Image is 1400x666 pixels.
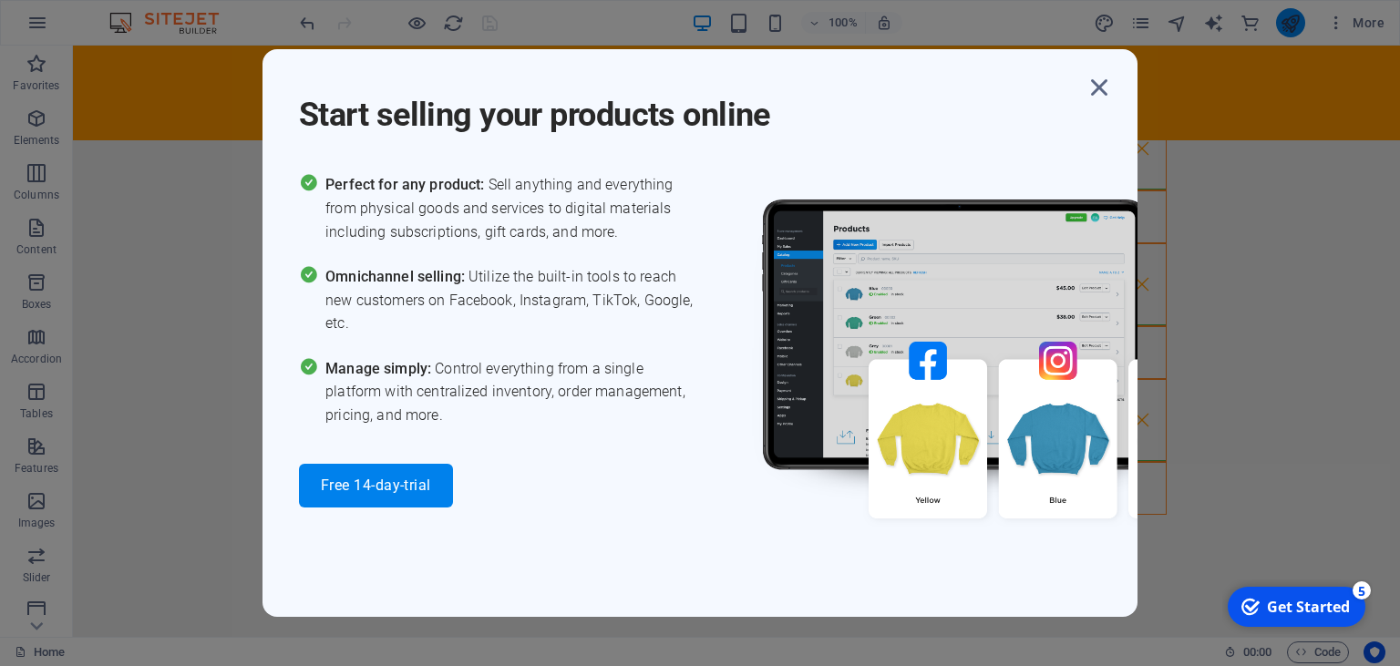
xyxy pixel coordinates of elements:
div: 5 [130,2,149,20]
span: Free 14-day-trial [321,478,431,493]
span: Sell anything and everything from physical goods and services to digital materials including subs... [325,173,700,243]
span: Perfect for any product: [325,176,488,193]
span: Manage simply: [325,360,435,377]
span: Omnichannel selling: [325,268,468,285]
div: Get Started [45,17,128,37]
h1: Start selling your products online [299,71,1083,137]
span: Utilize the built-in tools to reach new customers on Facebook, Instagram, TikTok, Google, etc. [325,265,700,335]
button: Free 14-day-trial [299,464,453,507]
img: promo_image.png [732,173,1279,571]
div: Get Started 5 items remaining, 0% complete [5,7,143,47]
span: Control everything from a single platform with centralized inventory, order management, pricing, ... [325,357,700,427]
